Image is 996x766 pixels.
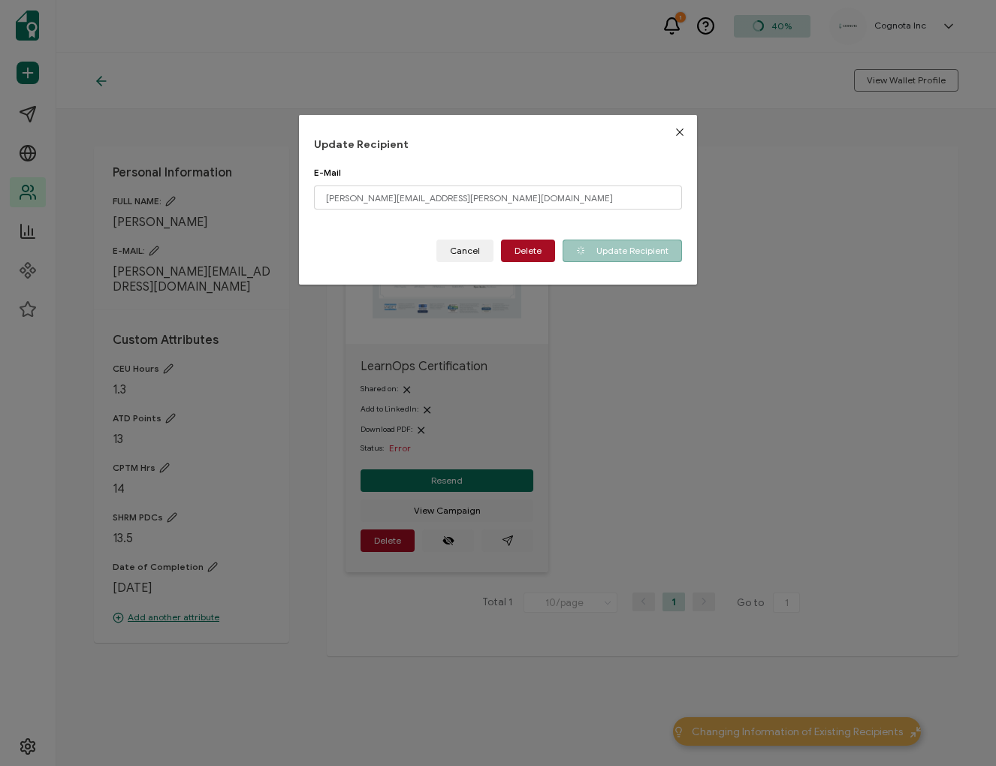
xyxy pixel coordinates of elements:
[314,167,341,178] span: E-Mail
[314,137,682,152] h1: Update Recipient
[515,246,542,255] span: Delete
[921,694,996,766] iframe: Chat Widget
[314,185,682,210] input: someone@example.com
[299,115,697,285] div: dialog
[450,246,480,255] span: Cancel
[501,240,555,262] button: Delete
[436,240,493,262] button: Cancel
[662,115,697,149] button: Close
